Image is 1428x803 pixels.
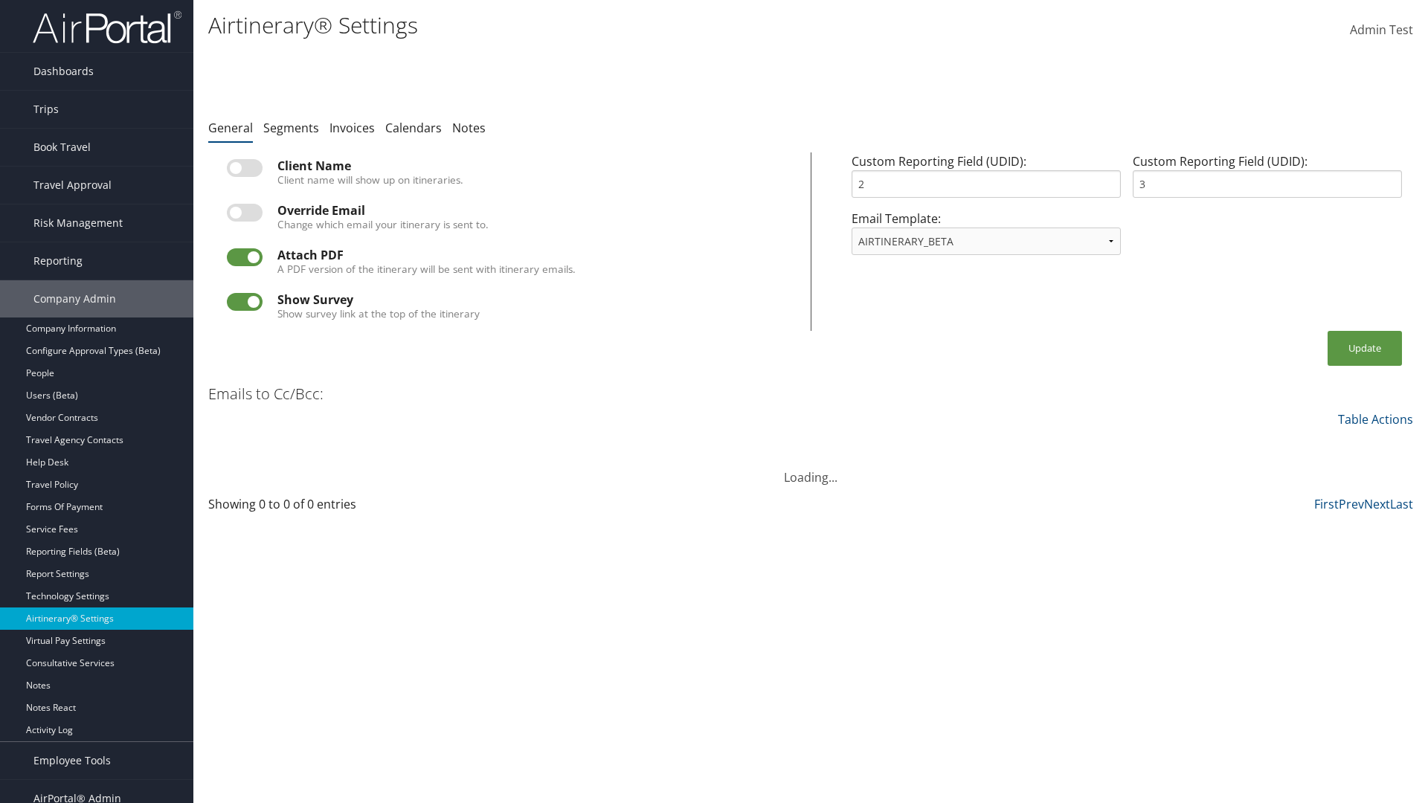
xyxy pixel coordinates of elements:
[33,242,83,280] span: Reporting
[452,120,486,136] a: Notes
[277,159,792,172] div: Client Name
[1350,22,1413,38] span: Admin Test
[329,120,375,136] a: Invoices
[1328,331,1402,366] button: Update
[385,120,442,136] a: Calendars
[208,495,501,520] div: Showing 0 to 0 of 0 entries
[33,167,112,204] span: Travel Approval
[277,204,792,217] div: Override Email
[33,280,116,317] span: Company Admin
[208,120,253,136] a: General
[277,293,792,306] div: Show Survey
[1350,7,1413,54] a: Admin Test
[846,210,1127,267] div: Email Template:
[263,120,319,136] a: Segments
[277,262,576,277] label: A PDF version of the itinerary will be sent with itinerary emails.
[277,306,480,321] label: Show survey link at the top of the itinerary
[277,172,463,187] label: Client name will show up on itineraries.
[1364,496,1390,512] a: Next
[33,53,94,90] span: Dashboards
[1127,152,1408,210] div: Custom Reporting Field (UDID):
[1390,496,1413,512] a: Last
[208,10,1011,41] h1: Airtinerary® Settings
[1314,496,1339,512] a: First
[33,204,123,242] span: Risk Management
[1338,411,1413,428] a: Table Actions
[208,451,1413,486] div: Loading...
[33,91,59,128] span: Trips
[33,10,181,45] img: airportal-logo.png
[1339,496,1364,512] a: Prev
[277,248,792,262] div: Attach PDF
[846,152,1127,210] div: Custom Reporting Field (UDID):
[33,129,91,166] span: Book Travel
[277,217,489,232] label: Change which email your itinerary is sent to.
[33,742,111,779] span: Employee Tools
[208,384,324,404] h3: Emails to Cc/Bcc:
